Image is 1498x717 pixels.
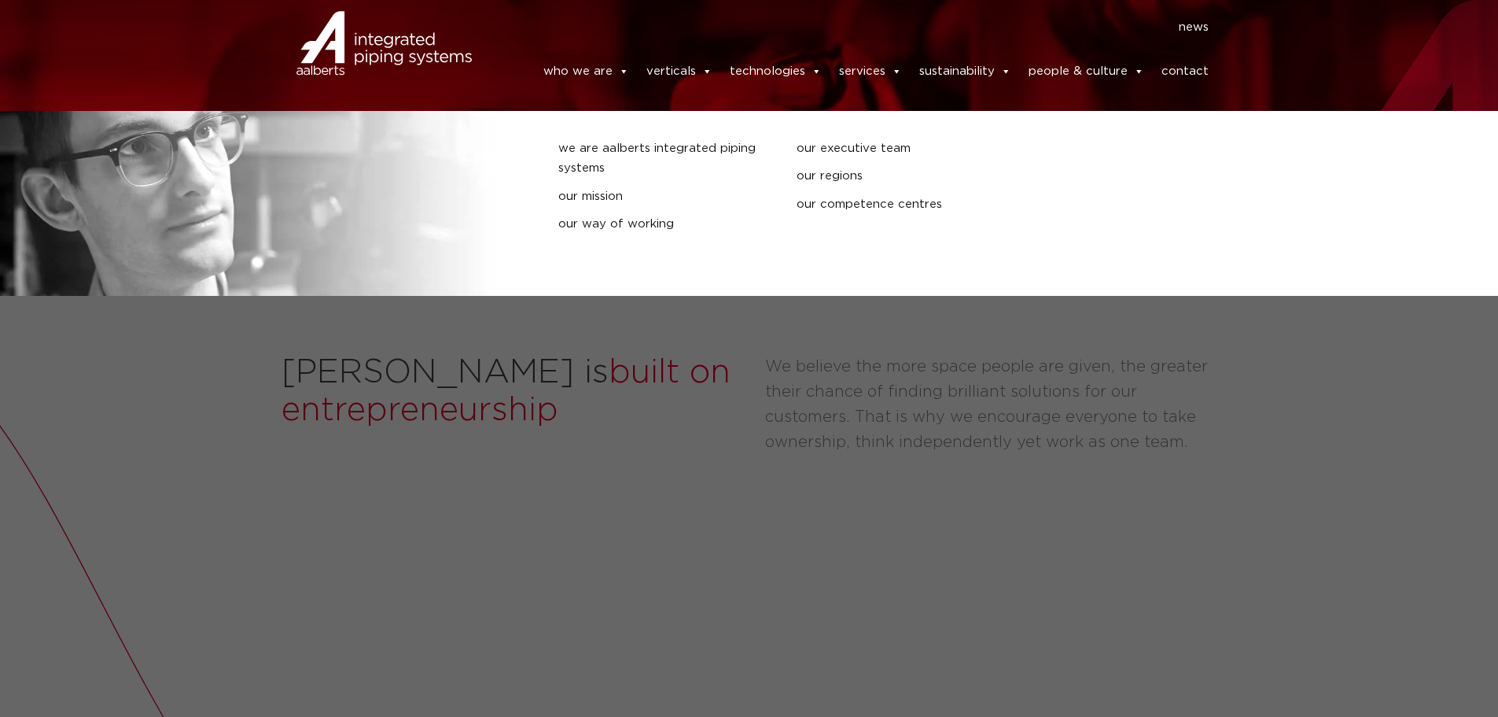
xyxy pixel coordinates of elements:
[919,56,1011,87] a: sustainability
[797,166,1011,187] a: our regions
[797,139,1011,159] a: our executive team
[558,214,773,235] a: our way of working
[495,15,1209,40] nav: Menu
[1179,15,1209,40] a: news
[543,56,629,87] a: who we are
[282,354,749,430] h2: [PERSON_NAME] is
[646,56,712,87] a: verticals
[282,356,731,427] span: built on entrepreneurship
[1029,56,1144,87] a: people & culture
[839,56,902,87] a: services
[797,194,1011,215] a: our competence centres
[558,187,773,207] a: our mission
[1161,56,1209,87] a: contact
[730,56,822,87] a: technologies
[558,139,773,179] a: we are Aalberts integrated piping systems
[765,354,1217,455] p: We believe the more space people are given, the greater their chance of finding brilliant solutio...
